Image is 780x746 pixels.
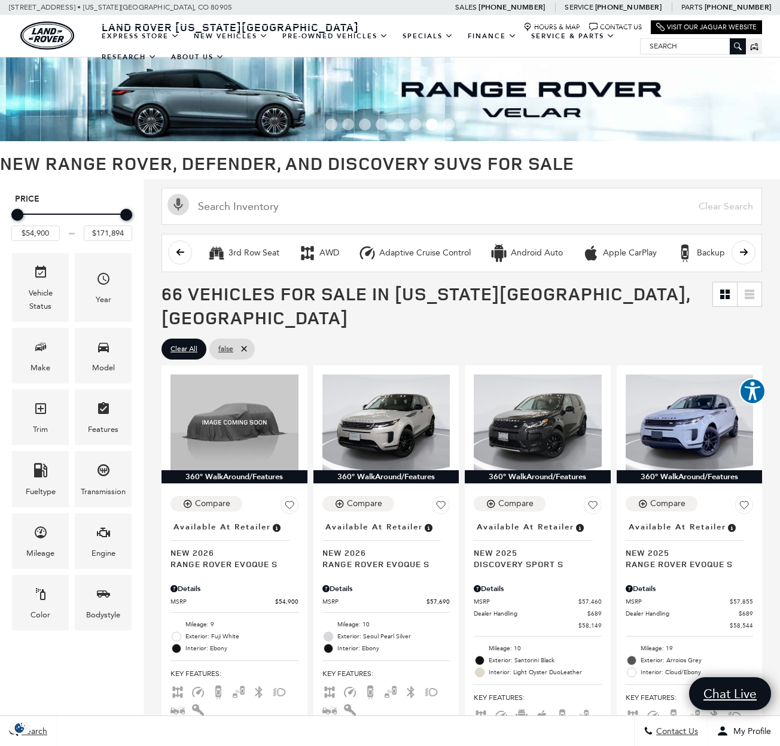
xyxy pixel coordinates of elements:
[726,520,737,534] span: Vehicle is in stock and ready for immediate delivery. Due to demand, availability is subject to c...
[681,3,703,11] span: Parts
[162,281,690,330] span: 66 Vehicles for Sale in [US_STATE][GEOGRAPHIC_DATA], [GEOGRAPHIC_DATA]
[523,23,580,32] a: Hours & Map
[383,687,398,695] span: Blind Spot Monitor
[392,118,404,130] span: Go to slide 5
[272,687,287,695] span: Fog Lights
[676,244,694,262] div: Backup Camera
[6,721,33,734] img: Opt-Out Icon
[342,118,354,130] span: Go to slide 2
[275,597,298,606] span: $54,900
[358,244,376,262] div: Adaptive Cruise Control
[626,609,739,618] span: Dealer Handling
[325,118,337,130] span: Go to slide 1
[322,597,450,606] a: MSRP $57,690
[426,597,450,606] span: $57,690
[626,711,640,719] span: AWD
[424,687,438,695] span: Fog Lights
[474,597,602,606] a: MSRP $57,460
[352,240,477,266] button: Adaptive Cruise ControlAdaptive Cruise Control
[191,705,205,713] span: Interior Accents
[168,240,192,264] button: scroll left
[231,687,246,695] span: Blind Spot Monitor
[359,118,371,130] span: Go to slide 3
[15,194,129,205] h5: Price
[727,711,742,719] span: Fog Lights
[319,248,339,258] div: AWD
[271,520,282,534] span: Vehicle is in stock and ready for immediate delivery. Due to demand, availability is subject to c...
[170,597,298,606] a: MSRP $54,900
[629,520,726,534] span: Available at Retailer
[33,522,48,547] span: Mileage
[218,342,233,357] span: false
[298,244,316,262] div: AWD
[170,342,197,357] span: Clear All
[461,26,524,47] a: Finance
[474,691,602,704] span: Key Features :
[75,451,132,507] div: TransmissionTransmission
[511,248,563,258] div: Android Auto
[33,262,48,287] span: Vehicle
[474,547,593,558] span: New 2025
[33,423,48,436] div: Trim
[376,118,388,130] span: Go to slide 4
[201,240,286,266] button: 3rd Row Seat3rd Row Seat
[187,26,275,47] a: New Vehicles
[708,716,780,746] button: Open user profile menu
[120,209,132,221] div: Maximum Price
[474,583,602,594] div: Pricing Details - Discovery Sport S
[170,519,298,569] a: Available at RetailerNew 2026Range Rover Evoque S
[626,558,745,570] span: Range Rover Evoque S
[474,609,587,618] span: Dealer Handling
[11,209,23,221] div: Minimum Price
[12,513,69,569] div: MileageMileage
[626,519,754,569] a: Available at RetailerNew 2025Range Rover Evoque S
[669,240,763,266] button: Backup CameraBackup Camera
[173,520,271,534] span: Available at Retailer
[363,687,377,695] span: Backup Camera
[603,248,657,258] div: Apple CarPlay
[395,26,461,47] a: Specials
[697,248,757,258] div: Backup Camera
[96,584,111,608] span: Bodystyle
[584,496,602,519] button: Save Vehicle
[322,687,337,695] span: AWD
[343,687,357,695] span: Adaptive Cruise Control
[12,389,69,445] div: TrimTrim
[575,240,663,266] button: Apple CarPlayApple CarPlay
[33,398,48,423] span: Trim
[322,496,394,511] button: Compare Vehicle
[95,26,640,68] nav: Main Navigation
[474,609,602,618] a: Dealer Handling $689
[465,470,611,483] div: 360° WalkAround/Features
[185,631,298,643] span: Exterior: Fuji White
[185,643,298,654] span: Interior: Ebony
[88,423,118,436] div: Features
[626,609,754,618] a: Dealer Handling $689
[81,485,126,498] div: Transmission
[12,253,69,322] div: VehicleVehicle Status
[228,248,279,258] div: 3rd Row Seat
[322,558,441,570] span: Range Rover Evoque S
[170,496,242,511] button: Compare Vehicle
[12,328,69,383] div: MakeMake
[653,726,698,736] span: Contact Us
[92,547,115,560] div: Engine
[322,705,337,713] span: Forward Collision Warning
[170,597,275,606] span: MSRP
[739,609,753,618] span: $689
[322,519,450,569] a: Available at RetailerNew 2026Range Rover Evoque S
[489,654,602,666] span: Exterior: Santorini Black
[86,608,120,622] div: Bodystyle
[483,240,569,266] button: Android AutoAndroid Auto
[689,677,771,710] a: Chat Live
[26,485,56,498] div: Fueltype
[11,226,60,241] input: Minimum
[477,520,574,534] span: Available at Retailer
[641,654,754,666] span: Exterior: Arroios Grey
[275,26,395,47] a: Pre-Owned Vehicles
[729,726,771,736] span: My Profile
[626,597,754,606] a: MSRP $57,855
[322,597,427,606] span: MSRP
[75,328,132,383] div: ModelModel
[31,361,50,374] div: Make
